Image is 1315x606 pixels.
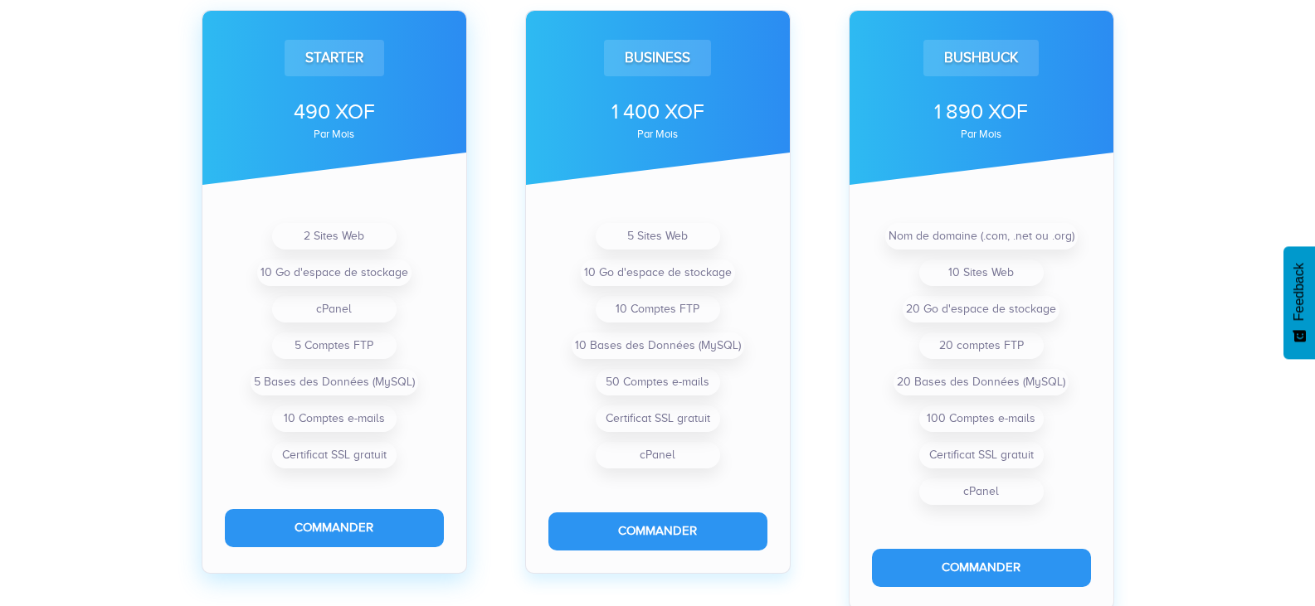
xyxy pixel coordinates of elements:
[596,405,720,432] li: Certificat SSL gratuit
[919,405,1044,432] li: 100 Comptes e-mails
[548,512,767,550] button: Commander
[919,332,1044,359] li: 20 comptes FTP
[225,97,444,127] div: 490 XOF
[604,40,711,76] div: Business
[251,369,418,395] li: 5 Bases des Données (MySQL)
[894,369,1069,395] li: 20 Bases des Données (MySQL)
[919,478,1044,505] li: cPanel
[596,223,720,250] li: 5 Sites Web
[596,296,720,322] li: 10 Comptes FTP
[596,369,720,395] li: 50 Comptes e-mails
[923,40,1039,76] div: Bushbuck
[1283,246,1315,359] button: Feedback - Afficher l’enquête
[872,97,1091,127] div: 1 890 XOF
[872,549,1091,586] button: Commander
[225,509,444,546] button: Commander
[548,97,767,127] div: 1 400 XOF
[272,296,397,322] li: cPanel
[225,129,444,139] div: par mois
[572,332,744,359] li: 10 Bases des Données (MySQL)
[548,129,767,139] div: par mois
[272,442,397,468] li: Certificat SSL gratuit
[872,129,1091,139] div: par mois
[257,259,412,286] li: 10 Go d'espace de stockage
[885,223,1078,250] li: Nom de domaine (.com, .net ou .org)
[272,332,397,359] li: 5 Comptes FTP
[919,442,1044,468] li: Certificat SSL gratuit
[272,405,397,432] li: 10 Comptes e-mails
[581,259,735,286] li: 10 Go d'espace de stockage
[1292,263,1307,321] span: Feedback
[272,223,397,250] li: 2 Sites Web
[596,442,720,468] li: cPanel
[903,296,1059,322] li: 20 Go d'espace de stockage
[919,259,1044,286] li: 10 Sites Web
[285,40,384,76] div: Starter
